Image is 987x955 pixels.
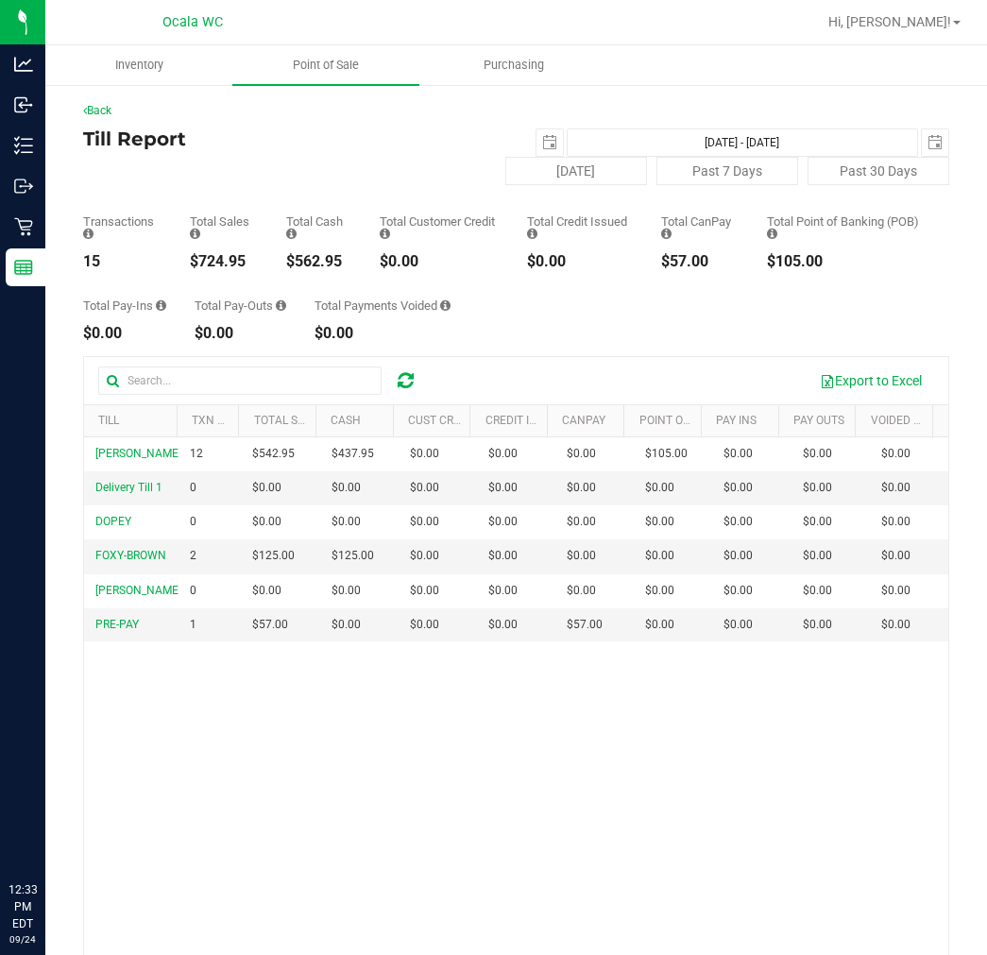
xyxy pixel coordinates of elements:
[276,299,286,312] i: Sum of all cash pay-outs removed from tills within the date range.
[95,481,162,494] span: Delivery Till 1
[803,582,832,600] span: $0.00
[332,513,361,531] span: $0.00
[195,299,286,312] div: Total Pay-Outs
[315,326,451,341] div: $0.00
[410,547,439,565] span: $0.00
[803,479,832,497] span: $0.00
[922,129,948,156] span: select
[656,157,798,185] button: Past 7 Days
[19,804,76,861] iframe: Resource center
[567,547,596,565] span: $0.00
[9,932,37,946] p: 09/24
[14,177,33,196] inline-svg: Outbound
[567,616,603,634] span: $57.00
[645,547,674,565] span: $0.00
[723,445,753,463] span: $0.00
[190,228,200,240] i: Sum of all successful, non-voided payment transaction amounts (excluding tips and transaction fee...
[410,479,439,497] span: $0.00
[871,414,971,427] a: Voided Payments
[408,414,477,427] a: Cust Credit
[767,228,777,240] i: Sum of the successful, non-voided point-of-banking payment transaction amounts, both via payment ...
[645,582,674,600] span: $0.00
[645,479,674,497] span: $0.00
[95,515,131,528] span: DOPEY
[9,881,37,932] p: 12:33 PM EDT
[567,582,596,600] span: $0.00
[190,254,258,269] div: $724.95
[190,215,258,240] div: Total Sales
[410,445,439,463] span: $0.00
[95,549,166,562] span: FOXY-BROWN
[639,414,774,427] a: Point of Banking (POB)
[98,414,119,427] a: Till
[252,582,281,600] span: $0.00
[14,55,33,74] inline-svg: Analytics
[527,215,633,240] div: Total Credit Issued
[195,326,286,341] div: $0.00
[458,57,570,74] span: Purchasing
[95,618,139,631] span: PRE-PAY
[881,445,910,463] span: $0.00
[723,547,753,565] span: $0.00
[232,45,419,85] a: Point of Sale
[661,254,739,269] div: $57.00
[332,445,374,463] span: $437.95
[14,258,33,277] inline-svg: Reports
[252,445,295,463] span: $542.95
[192,414,255,427] a: TXN Count
[380,215,500,240] div: Total Customer Credit
[410,582,439,600] span: $0.00
[723,479,753,497] span: $0.00
[488,616,518,634] span: $0.00
[83,326,166,341] div: $0.00
[527,228,537,240] i: Sum of all successful refund transaction amounts from purchase returns resulting in account credi...
[14,136,33,155] inline-svg: Inventory
[190,479,196,497] span: 0
[332,547,374,565] span: $125.00
[14,95,33,114] inline-svg: Inbound
[793,414,844,427] a: Pay Outs
[380,254,500,269] div: $0.00
[645,513,674,531] span: $0.00
[645,445,688,463] span: $105.00
[315,299,451,312] div: Total Payments Voided
[803,513,832,531] span: $0.00
[661,215,739,240] div: Total CanPay
[410,616,439,634] span: $0.00
[767,254,921,269] div: $105.00
[83,104,111,117] a: Back
[410,513,439,531] span: $0.00
[723,616,753,634] span: $0.00
[190,547,196,565] span: 2
[190,616,196,634] span: 1
[332,582,361,600] span: $0.00
[156,299,166,312] i: Sum of all cash pay-ins added to tills within the date range.
[95,584,181,597] span: [PERSON_NAME]
[881,513,910,531] span: $0.00
[252,547,295,565] span: $125.00
[808,365,934,397] button: Export to Excel
[803,547,832,565] span: $0.00
[190,445,203,463] span: 12
[645,616,674,634] span: $0.00
[254,414,324,427] a: Total Sales
[252,479,281,497] span: $0.00
[332,616,361,634] span: $0.00
[286,215,351,240] div: Total Cash
[286,254,351,269] div: $562.95
[190,513,196,531] span: 0
[332,479,361,497] span: $0.00
[267,57,384,74] span: Point of Sale
[286,228,297,240] i: Sum of all successful, non-voided cash payment transaction amounts (excluding tips and transactio...
[488,513,518,531] span: $0.00
[881,582,910,600] span: $0.00
[803,445,832,463] span: $0.00
[567,445,596,463] span: $0.00
[485,414,564,427] a: Credit Issued
[488,582,518,600] span: $0.00
[190,582,196,600] span: 0
[881,479,910,497] span: $0.00
[488,479,518,497] span: $0.00
[488,547,518,565] span: $0.00
[83,299,166,312] div: Total Pay-Ins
